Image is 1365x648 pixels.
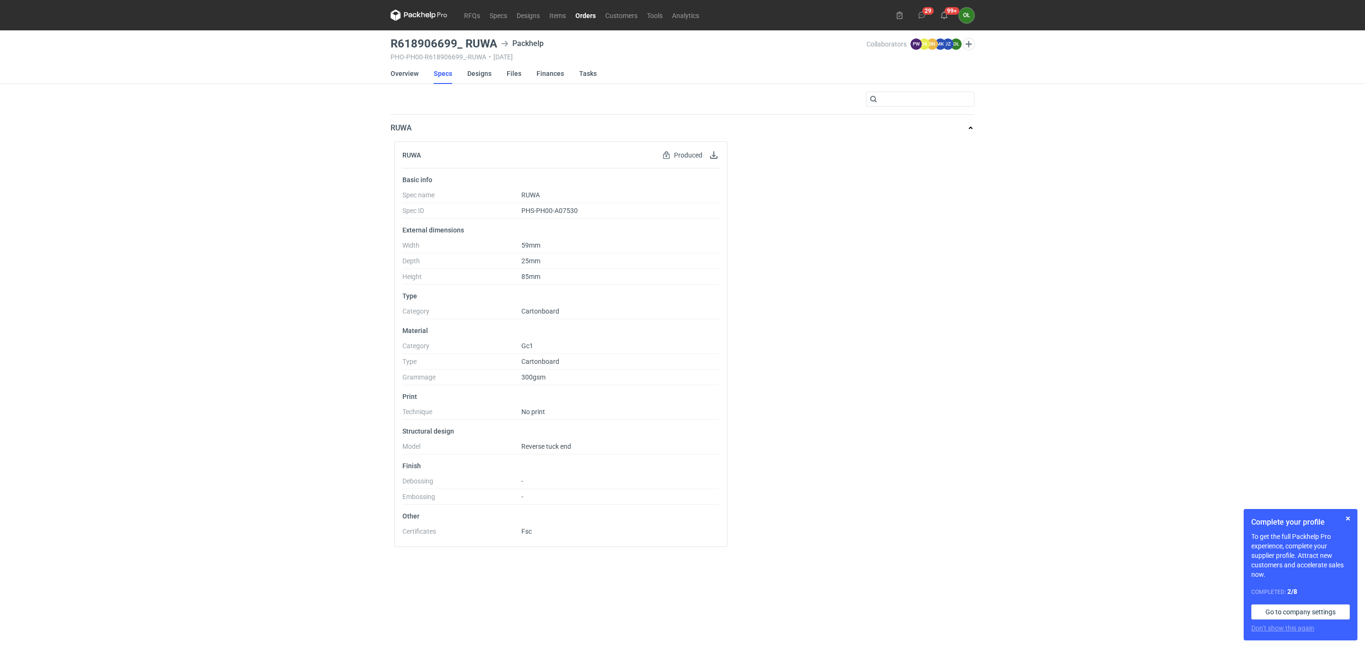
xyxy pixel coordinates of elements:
div: Packhelp [501,38,544,49]
a: Overview [391,63,419,84]
p: Type [402,292,719,300]
a: RFQs [459,9,485,21]
a: Orders [571,9,601,21]
h2: RUWA [402,151,421,159]
span: PHS-PH00-A07530 [521,207,578,214]
figcaption: MK [935,38,946,50]
a: Finances [537,63,564,84]
a: Designs [512,9,545,21]
button: OŁ [959,8,974,23]
span: Gc1 [521,342,533,350]
p: Finish [402,462,719,470]
figcaption: BN [927,38,938,50]
a: Designs [467,63,491,84]
p: Other [402,512,719,520]
p: External dimensions [402,226,719,234]
strong: 2 / 8 [1287,588,1297,595]
a: Specs [485,9,512,21]
div: Produced [661,149,704,161]
button: Edit collaborators [963,38,975,50]
a: Go to company settings [1251,604,1350,620]
a: Items [545,9,571,21]
div: PHO-PH00-R618906699_-RUWA [DATE] [391,53,866,61]
span: 25mm [521,257,540,265]
span: Cartonboard [521,358,559,365]
figcaption: PW [910,38,922,50]
span: 59mm [521,241,540,249]
dt: Type [402,358,521,370]
span: - [521,477,523,485]
dt: Width [402,241,521,253]
span: Fsc [521,528,532,535]
button: 29 [914,8,929,23]
div: Completed: [1251,587,1350,597]
p: Material [402,327,719,334]
span: - [521,493,523,500]
p: RUWA [391,122,412,134]
p: Print [402,393,719,400]
button: 99+ [937,8,952,23]
a: Customers [601,9,642,21]
button: Skip for now [1342,513,1354,524]
dt: Category [402,307,521,319]
a: Tasks [579,63,597,84]
figcaption: OŁ [950,38,962,50]
dt: Height [402,273,521,285]
figcaption: DK [919,38,930,50]
a: Analytics [667,9,704,21]
div: Olga Łopatowicz [959,8,974,23]
p: Basic info [402,176,719,184]
h3: R618906699_ RUWA [391,38,497,49]
a: Tools [642,9,667,21]
span: Collaborators [866,40,907,48]
dt: Certificates [402,528,521,539]
dt: Category [402,342,521,354]
dt: Debossing [402,477,521,489]
span: Cartonboard [521,307,559,315]
span: Reverse tuck end [521,443,571,450]
span: RUWA [521,191,540,199]
p: To get the full Packhelp Pro experience, complete your supplier profile. Attract new customers an... [1251,532,1350,579]
dt: Depth [402,257,521,269]
dt: Model [402,443,521,454]
span: • [489,53,491,61]
span: No print [521,408,545,416]
svg: Packhelp Pro [391,9,447,21]
figcaption: JZ [942,38,954,50]
dt: Embossing [402,493,521,505]
dt: Spec name [402,191,521,203]
button: Download specification [708,149,719,161]
h1: Complete your profile [1251,517,1350,528]
dt: Grammage [402,373,521,385]
dt: Spec ID [402,207,521,219]
dt: Technique [402,408,521,420]
span: 85mm [521,273,540,280]
a: Specs [434,63,452,84]
p: Structural design [402,427,719,435]
span: 300gsm [521,373,546,381]
button: Don’t show this again [1251,623,1314,633]
a: Files [507,63,521,84]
